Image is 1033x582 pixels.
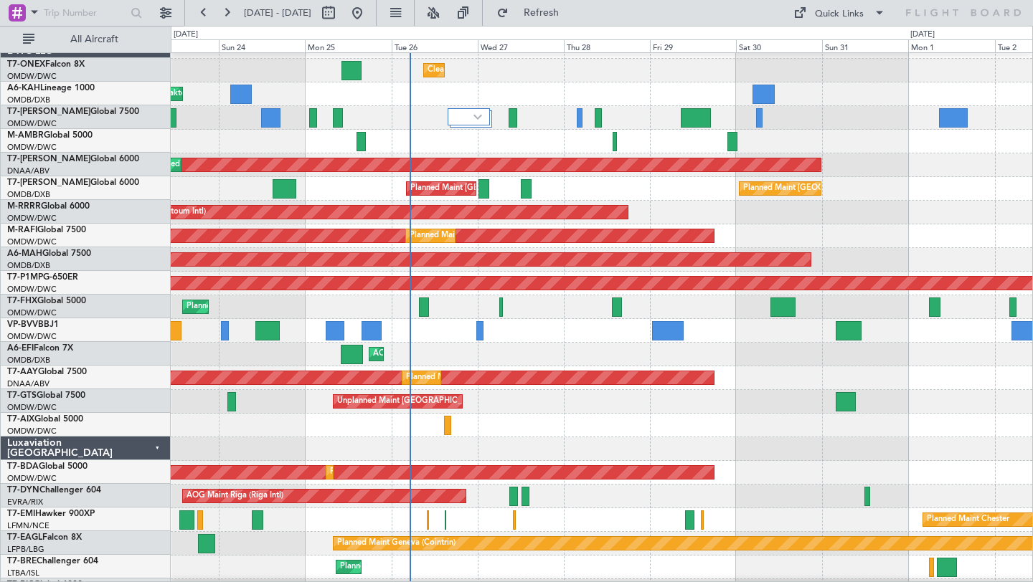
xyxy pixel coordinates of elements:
div: Sun 24 [219,39,305,52]
span: M-RRRR [7,202,41,211]
a: T7-[PERSON_NAME]Global 6000 [7,155,139,163]
a: OMDW/DWC [7,307,57,318]
a: OMDW/DWC [7,213,57,224]
div: Mon 1 [908,39,994,52]
span: T7-EMI [7,510,35,518]
a: M-RRRRGlobal 6000 [7,202,90,211]
a: T7-P1MPG-650ER [7,273,78,282]
div: Mon 25 [305,39,391,52]
div: Planned Maint Warsaw ([GEOGRAPHIC_DATA]) [340,556,513,578]
a: LFPB/LBG [7,544,44,555]
a: T7-EMIHawker 900XP [7,510,95,518]
a: T7-[PERSON_NAME]Global 7500 [7,108,139,116]
a: LTBA/ISL [7,568,39,578]
div: Unplanned Maint [GEOGRAPHIC_DATA] (Seletar) [337,391,516,412]
span: T7-AIX [7,415,34,424]
div: Planned Maint [GEOGRAPHIC_DATA] ([GEOGRAPHIC_DATA] Intl) [743,178,983,199]
a: EVRA/RIX [7,497,43,507]
a: T7-[PERSON_NAME]Global 6000 [7,178,139,187]
a: OMDB/DXB [7,95,50,105]
div: Wed 27 [478,39,564,52]
div: Planned Maint Dubai (Al Maktoum Intl) [410,225,551,247]
button: Refresh [490,1,576,24]
span: M-RAFI [7,226,37,234]
a: OMDW/DWC [7,473,57,484]
span: A6-EFI [7,344,34,353]
a: M-AMBRGlobal 5000 [7,131,93,140]
a: A6-KAHLineage 1000 [7,84,95,92]
a: LFMN/NCE [7,520,49,531]
a: DNAA/ABV [7,166,49,176]
a: OMDW/DWC [7,118,57,129]
div: Fri 29 [650,39,736,52]
a: T7-DYNChallenger 604 [7,486,101,495]
span: T7-ONEX [7,60,45,69]
a: M-RAFIGlobal 7500 [7,226,86,234]
span: T7-[PERSON_NAME] [7,178,90,187]
span: T7-[PERSON_NAME] [7,108,90,116]
a: VP-BVVBBJ1 [7,320,59,329]
span: Refresh [511,8,572,18]
span: All Aircraft [37,34,151,44]
a: T7-AAYGlobal 7500 [7,368,87,376]
span: M-AMBR [7,131,44,140]
a: T7-AIXGlobal 5000 [7,415,83,424]
a: DNAA/ABV [7,378,49,389]
span: [DATE] - [DATE] [244,6,311,19]
img: arrow-gray.svg [473,114,482,120]
span: T7-EAGL [7,533,42,542]
a: OMDW/DWC [7,331,57,342]
div: Cleaning [GEOGRAPHIC_DATA] (Al Maktoum Intl) [428,59,610,81]
span: T7-BRE [7,557,37,566]
button: Quick Links [786,1,892,24]
a: OMDB/DXB [7,260,50,271]
input: Trip Number [44,2,126,24]
span: T7-DYN [7,486,39,495]
a: OMDB/DXB [7,189,50,200]
button: All Aircraft [16,28,156,51]
div: [DATE] [174,29,198,41]
span: T7-BDA [7,462,39,471]
div: Quick Links [815,7,864,22]
div: [DATE] [910,29,935,41]
div: Planned Maint Chester [927,509,1009,530]
div: Tue 26 [392,39,478,52]
div: Sat 23 [133,39,219,52]
div: Planned Maint Dubai (Al Maktoum Intl) [406,367,547,388]
a: OMDW/DWC [7,142,57,153]
div: Planned Maint Dubai (Al Maktoum Intl) [330,462,471,483]
div: Sun 31 [822,39,908,52]
a: OMDW/DWC [7,402,57,413]
a: OMDW/DWC [7,426,57,436]
span: A6-KAH [7,84,40,92]
a: T7-EAGLFalcon 8X [7,533,82,542]
span: T7-AAY [7,368,38,376]
a: OMDW/DWC [7,284,57,295]
div: AOG Maint [GEOGRAPHIC_DATA] (Dubai Intl) [373,343,541,365]
a: OMDW/DWC [7,237,57,247]
span: T7-[PERSON_NAME] [7,155,90,163]
span: A6-MAH [7,249,42,258]
a: OMDB/DXB [7,355,50,366]
a: A6-MAHGlobal 7500 [7,249,91,258]
div: Sat 30 [736,39,822,52]
span: T7-FHX [7,297,37,305]
a: T7-BDAGlobal 5000 [7,462,88,471]
div: Thu 28 [564,39,650,52]
div: AOG Maint Riga (Riga Intl) [187,485,283,507]
a: T7-GTSGlobal 7500 [7,391,85,400]
div: Planned Maint [GEOGRAPHIC_DATA] ([GEOGRAPHIC_DATA] Intl) [410,178,650,199]
div: Planned Maint Geneva (Cointrin) [337,533,456,554]
a: OMDW/DWC [7,71,57,82]
span: T7-P1MP [7,273,43,282]
a: A6-EFIFalcon 7X [7,344,73,353]
a: T7-ONEXFalcon 8X [7,60,85,69]
a: T7-BREChallenger 604 [7,557,98,566]
a: T7-FHXGlobal 5000 [7,297,86,305]
div: Planned Maint [GEOGRAPHIC_DATA] ([GEOGRAPHIC_DATA]) [187,296,412,318]
span: T7-GTS [7,391,37,400]
span: VP-BVV [7,320,38,329]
